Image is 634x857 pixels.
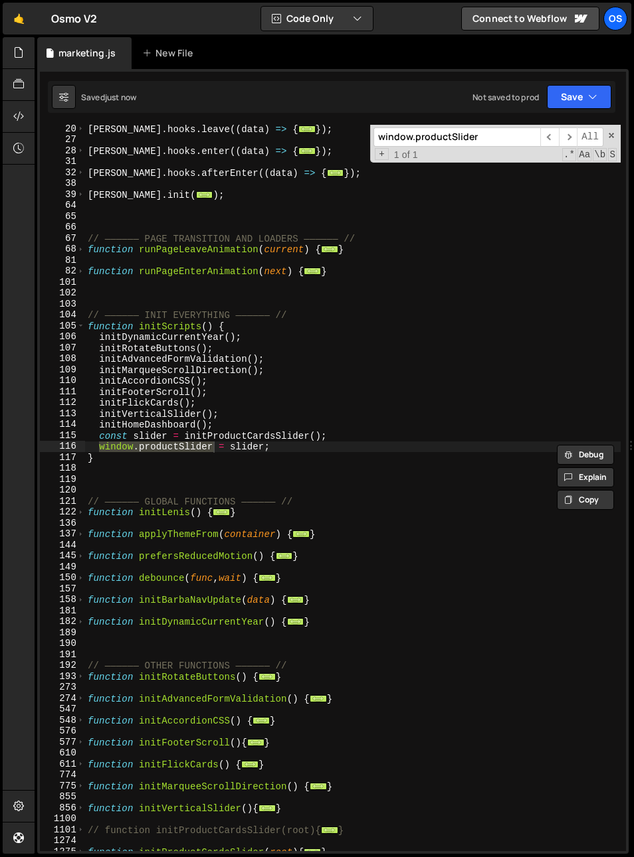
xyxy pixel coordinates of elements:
div: 856 [40,803,85,814]
div: Not saved to prod [473,92,539,103]
span: ... [253,716,270,724]
div: 547 [40,704,85,715]
span: ... [213,508,230,516]
div: 189 [40,627,85,639]
button: Code Only [261,7,373,31]
div: 67 [40,233,85,244]
div: 64 [40,200,85,211]
div: 102 [40,287,85,299]
div: 136 [40,518,85,529]
div: 32 [40,167,85,179]
button: Debug [557,445,614,465]
span: ... [310,782,327,789]
div: 104 [40,309,85,321]
div: 1274 [40,835,85,846]
div: 68 [40,244,85,255]
div: 38 [40,178,85,189]
div: 114 [40,419,85,430]
div: just now [105,92,136,103]
div: 548 [40,715,85,726]
button: Save [547,85,611,109]
span: CaseSensitive Search [578,148,591,161]
div: 273 [40,682,85,693]
div: 101 [40,277,85,288]
span: 1 of 1 [389,149,423,161]
div: 27 [40,134,85,145]
div: 117 [40,452,85,463]
div: 192 [40,660,85,671]
div: 611 [40,759,85,770]
div: 116 [40,441,85,452]
div: 150 [40,572,85,584]
span: ... [304,268,321,275]
span: ... [298,125,316,132]
span: ... [310,694,327,702]
span: Whole Word Search [593,148,607,161]
span: ... [259,574,276,582]
div: 190 [40,638,85,649]
div: 81 [40,255,85,266]
span: ... [287,596,304,603]
span: Search In Selection [608,148,617,161]
div: 144 [40,540,85,551]
input: Search for [373,127,540,147]
div: 106 [40,331,85,343]
div: 157 [40,584,85,595]
div: 181 [40,605,85,617]
div: 121 [40,496,85,507]
div: 112 [40,397,85,408]
a: Os [603,7,627,31]
div: 158 [40,594,85,605]
div: 66 [40,222,85,233]
a: 🤙 [3,3,35,35]
span: Toggle Replace mode [375,148,389,161]
div: 137 [40,528,85,540]
span: ... [259,672,276,680]
div: 1100 [40,813,85,824]
div: 20 [40,123,85,135]
span: ... [196,191,213,198]
div: 182 [40,616,85,627]
div: Osmo V2 [51,11,97,27]
span: ... [276,552,293,560]
div: marketing.js [58,46,116,60]
div: New File [142,46,198,60]
div: 109 [40,364,85,376]
div: 577 [40,737,85,748]
div: 31 [40,156,85,167]
div: 193 [40,671,85,682]
button: Copy [557,490,614,510]
div: 82 [40,266,85,277]
span: ... [247,738,264,745]
span: ... [321,246,338,253]
span: ... [327,169,344,176]
div: 122 [40,506,85,518]
div: 1101 [40,824,85,836]
button: Explain [557,467,614,487]
span: RegExp Search [562,148,576,161]
div: 149 [40,562,85,573]
div: 119 [40,474,85,485]
span: ... [287,618,304,625]
div: 855 [40,791,85,803]
a: Connect to Webflow [461,7,599,31]
div: 107 [40,343,85,354]
span: ... [259,804,276,811]
div: 111 [40,386,85,398]
span: ... [241,760,259,767]
div: 775 [40,781,85,792]
div: 274 [40,693,85,704]
div: 118 [40,463,85,474]
div: 105 [40,321,85,332]
div: Saved [81,92,136,103]
span: ​ [559,127,578,147]
div: 191 [40,649,85,661]
span: ... [292,530,310,538]
span: ... [321,826,338,833]
span: Alt-Enter [577,127,603,147]
div: 610 [40,747,85,759]
div: 145 [40,550,85,562]
span: ... [298,147,316,154]
div: 65 [40,211,85,222]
